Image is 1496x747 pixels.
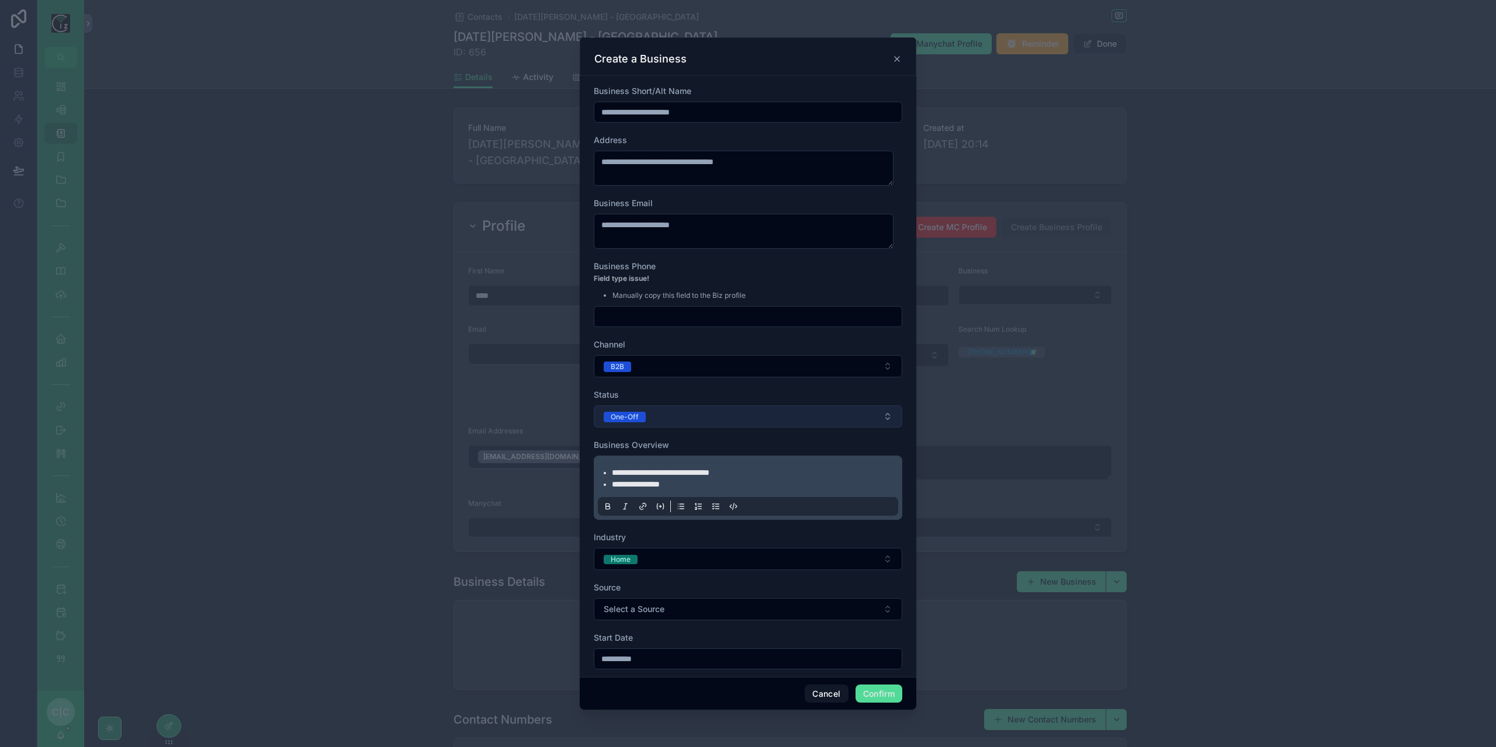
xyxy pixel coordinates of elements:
[611,412,639,422] div: One-Off
[611,362,624,372] div: B2B
[805,685,848,703] button: Cancel
[594,86,691,96] span: Business Short/Alt Name
[594,598,902,620] button: Select Button
[594,633,633,642] span: Start Date
[594,261,656,271] span: Business Phone
[594,355,902,377] button: Select Button
[604,603,664,615] span: Select a Source
[612,291,746,300] li: Manually copy this field to the Biz profile
[594,52,687,66] h3: Create a Business
[594,405,902,428] button: Select Button
[856,685,902,703] button: Confirm
[594,274,649,283] strong: Field type issue!
[594,548,902,570] button: Select Button
[594,390,619,399] span: Status
[594,198,653,208] span: Business Email
[594,339,625,349] span: Channel
[594,440,669,450] span: Business Overview
[594,135,627,145] span: Address
[594,582,621,592] span: Source
[611,555,631,564] div: Home
[594,532,626,542] span: Industry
